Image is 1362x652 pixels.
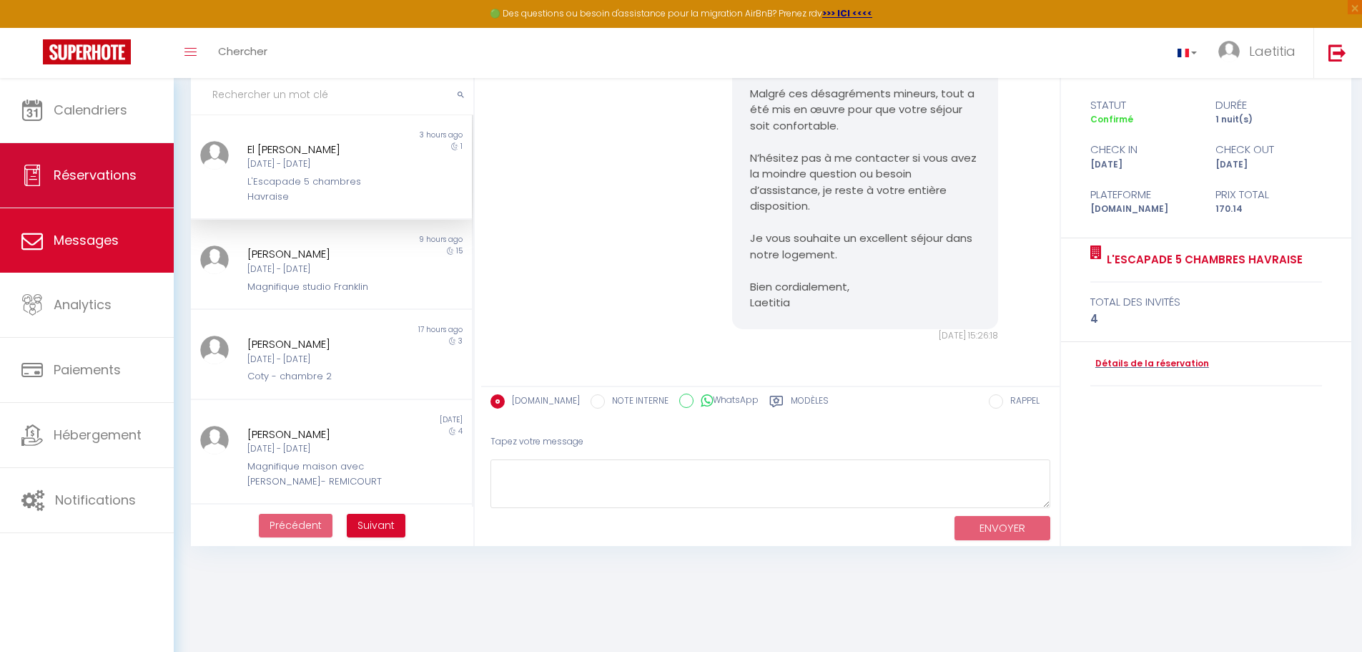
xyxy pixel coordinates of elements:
span: Calendriers [54,101,127,119]
span: 3 [458,336,463,346]
div: Coty - chambre 2 [247,369,393,384]
img: ... [200,141,229,170]
img: ... [200,245,229,274]
div: Magnifique maison avec [PERSON_NAME]- REMICOURT [247,459,393,489]
span: 15 [456,245,463,256]
img: ... [1218,41,1240,62]
div: statut [1081,97,1206,114]
span: 1 [460,141,463,152]
div: [DATE] 15:26:18 [732,329,998,343]
div: 4 [1090,311,1323,328]
span: Hébergement [54,426,142,444]
a: Détails de la réservation [1090,357,1209,371]
div: [PERSON_NAME] [247,245,393,263]
div: durée [1206,97,1331,114]
input: Rechercher un mot clé [191,75,473,115]
div: Tapez votre message [490,424,1050,459]
a: L'Escapade 5 chambres Havraise [1102,251,1303,268]
span: Confirmé [1090,113,1133,125]
div: 1 nuit(s) [1206,113,1331,127]
label: NOTE INTERNE [605,394,668,410]
span: Réservations [54,166,137,184]
span: Laetitia [1249,42,1296,60]
div: total des invités [1090,293,1323,311]
label: Modèles [791,394,829,412]
span: Suivant [357,518,395,532]
label: [DOMAIN_NAME] [505,394,580,410]
img: ... [200,336,229,364]
div: [DATE] [1081,158,1206,172]
button: ENVOYER [954,516,1050,541]
a: Chercher [207,28,278,78]
span: Chercher [218,44,267,59]
div: Plateforme [1081,186,1206,203]
div: [DATE] [331,414,471,426]
div: El [PERSON_NAME] [247,141,393,158]
span: Analytics [54,296,112,313]
div: Magnifique studio Franklin [247,280,393,294]
div: 170.14 [1206,203,1331,216]
label: RAPPEL [1003,394,1040,410]
span: Paiements [54,361,121,379]
div: L'Escapade 5 chambres Havraise [247,175,393,204]
img: ... [200,426,229,454]
div: check out [1206,141,1331,158]
img: logout [1328,44,1346,62]
a: >>> ICI <<<< [822,7,872,19]
div: 3 hours ago [331,130,471,141]
div: [PERSON_NAME] [247,426,393,443]
span: Messages [54,231,119,249]
span: Notifications [55,491,136,509]
div: check in [1081,141,1206,158]
span: Précédent [270,518,322,532]
button: Previous [259,514,332,538]
div: 9 hours ago [331,234,471,245]
span: 4 [458,426,463,437]
div: [DATE] - [DATE] [247,157,393,171]
div: [PERSON_NAME] [247,336,393,353]
div: [DATE] - [DATE] [247,353,393,366]
label: WhatsApp [694,394,759,409]
div: [DATE] - [DATE] [247,263,393,276]
div: [DATE] - [DATE] [247,442,393,456]
div: 17 hours ago [331,324,471,336]
img: Super Booking [43,39,131,64]
div: Prix total [1206,186,1331,203]
button: Next [347,514,405,538]
a: ... Laetitia [1208,28,1313,78]
div: [DATE] [1206,158,1331,172]
div: [DOMAIN_NAME] [1081,203,1206,216]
